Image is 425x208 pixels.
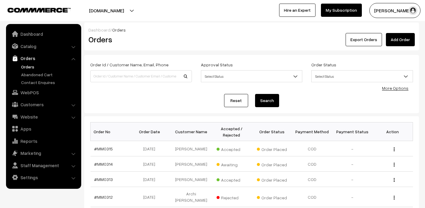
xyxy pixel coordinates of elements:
a: Settings [8,172,79,183]
td: - [332,187,373,207]
td: [DATE] [131,187,171,207]
img: user [408,6,417,15]
th: Payment Method [292,122,332,141]
a: Staff Management [8,160,79,171]
img: Menu [394,147,395,151]
button: Export Orders [346,33,382,46]
a: Contact Enquires [20,79,79,86]
th: Order No [91,122,131,141]
a: Reports [8,136,79,146]
a: Marketing [8,148,79,158]
a: Apps [8,123,79,134]
div: / [88,27,415,33]
a: Website [8,111,79,122]
span: Orders [112,27,126,32]
td: COD [292,187,332,207]
span: Order Placed [257,160,287,168]
a: Add Order [386,33,415,46]
img: Menu [394,163,395,167]
th: Accepted / Rejected [211,122,252,141]
a: COMMMERCE [8,6,60,13]
td: [PERSON_NAME] [171,156,211,172]
th: Customer Name [171,122,211,141]
td: - [332,156,373,172]
th: Action [373,122,413,141]
th: Payment Status [332,122,373,141]
span: Select Status [311,70,413,82]
td: [DATE] [131,172,171,187]
td: Archi [PERSON_NAME] [171,187,211,207]
img: Menu [394,196,395,200]
span: Select Status [201,71,302,82]
label: Order Id / Customer Name, Email, Phone [90,62,168,68]
span: Awaiting [217,160,247,168]
a: My Subscription [321,4,362,17]
span: Select Status [312,71,413,82]
span: Order Placed [257,193,287,201]
span: Accepted [217,145,247,152]
span: Rejected [217,193,247,201]
a: #MM0313 [94,177,113,182]
label: Order Status [311,62,336,68]
td: [DATE] [131,141,171,156]
span: Accepted [217,175,247,183]
td: COD [292,156,332,172]
td: [PERSON_NAME] [171,141,211,156]
button: [PERSON_NAME]… [369,3,420,18]
img: COMMMERCE [8,8,71,12]
label: Approval Status [201,62,233,68]
td: [PERSON_NAME] [171,172,211,187]
a: WebPOS [8,87,79,98]
a: Dashboard [8,29,79,39]
h2: Orders [88,35,191,44]
input: Order Id / Customer Name / Customer Email / Customer Phone [90,70,192,82]
td: [DATE] [131,156,171,172]
a: Orders [8,53,79,64]
a: Reset [224,94,248,107]
a: Orders [20,64,79,70]
a: #MM0312 [94,194,113,200]
a: Catalog [8,41,79,52]
td: COD [292,141,332,156]
img: Menu [394,178,395,182]
a: Abandoned Cart [20,71,79,78]
a: More Options [382,86,408,91]
th: Order Status [252,122,292,141]
a: Customers [8,99,79,110]
th: Order Date [131,122,171,141]
a: #MM0314 [94,161,113,167]
a: Dashboard [88,27,110,32]
td: COD [292,172,332,187]
td: - [332,172,373,187]
a: #MM0315 [94,146,113,151]
span: Order Placed [257,145,287,152]
button: Search [255,94,279,107]
a: Hire an Expert [279,4,316,17]
span: Order Placed [257,175,287,183]
span: Select Status [201,70,303,82]
button: [DOMAIN_NAME] [68,3,145,18]
td: - [332,141,373,156]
